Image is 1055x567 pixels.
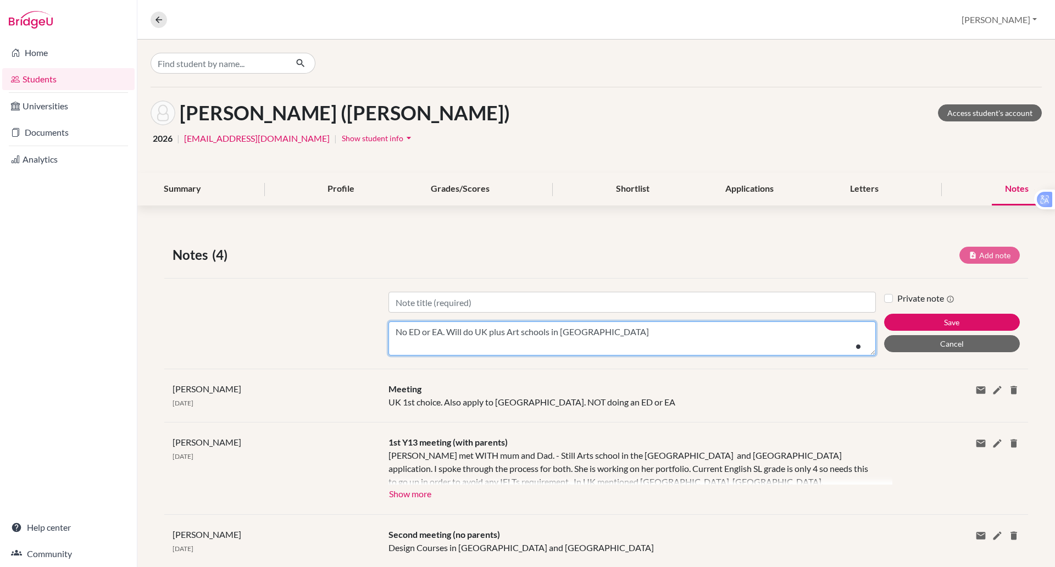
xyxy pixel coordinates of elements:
[403,132,414,143] i: arrow_drop_down
[173,544,193,553] span: [DATE]
[334,132,337,145] span: |
[897,292,954,305] label: Private note
[177,132,180,145] span: |
[388,529,500,540] span: Second meeting (no parents)
[341,130,415,147] button: Show student infoarrow_drop_down
[180,101,510,125] h1: [PERSON_NAME] ([PERSON_NAME])
[837,173,892,205] div: Letters
[884,335,1020,352] button: Cancel
[959,247,1020,264] button: Add note
[212,245,232,265] span: (4)
[388,437,508,447] span: 1st Y13 meeting (with parents)
[2,543,135,565] a: Community
[418,173,503,205] div: Grades/Scores
[173,437,241,447] span: [PERSON_NAME]
[2,148,135,170] a: Analytics
[388,485,432,501] button: Show more
[342,134,403,143] span: Show student info
[884,314,1020,331] button: Save
[173,383,241,394] span: [PERSON_NAME]
[151,53,287,74] input: Find student by name...
[2,121,135,143] a: Documents
[173,245,212,265] span: Notes
[153,132,173,145] span: 2026
[9,11,53,29] img: Bridge-U
[173,529,241,540] span: [PERSON_NAME]
[151,173,214,205] div: Summary
[173,399,193,407] span: [DATE]
[2,68,135,90] a: Students
[712,173,787,205] div: Applications
[314,173,368,205] div: Profile
[151,101,175,125] img: Jie (Helen) Dong's avatar
[2,516,135,538] a: Help center
[388,383,421,394] span: Meeting
[173,452,193,460] span: [DATE]
[2,42,135,64] a: Home
[2,95,135,117] a: Universities
[938,104,1042,121] a: Access student's account
[184,132,330,145] a: [EMAIL_ADDRESS][DOMAIN_NAME]
[388,292,876,313] input: Note title (required)
[992,173,1042,205] div: Notes
[388,449,876,485] div: [PERSON_NAME] met WITH mum and Dad. - Still Arts school in the [GEOGRAPHIC_DATA] and [GEOGRAPHIC_...
[957,9,1042,30] button: [PERSON_NAME]
[380,382,884,409] div: UK 1st choice. Also apply to [GEOGRAPHIC_DATA]. NOT doing an ED or EA
[603,173,663,205] div: Shortlist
